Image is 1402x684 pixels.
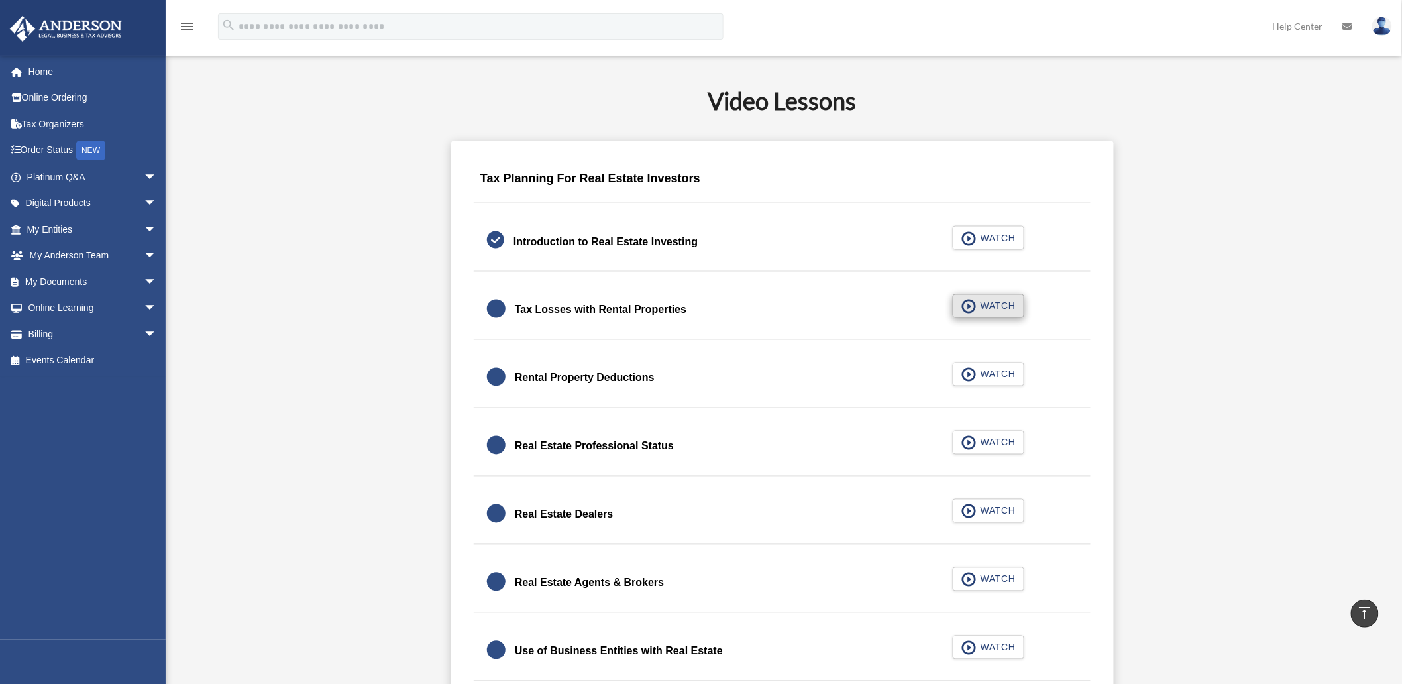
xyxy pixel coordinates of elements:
[9,111,177,137] a: Tax Organizers
[977,436,1016,449] span: WATCH
[515,437,674,456] div: Real Estate Professional Status
[1351,600,1379,628] a: vertical_align_top
[9,85,177,111] a: Online Ordering
[144,243,170,270] span: arrow_drop_down
[144,216,170,243] span: arrow_drop_down
[515,301,686,319] div: Tax Losses with Rental Properties
[179,23,195,34] a: menu
[9,164,177,190] a: Platinum Q&Aarrow_drop_down
[977,300,1016,313] span: WATCH
[9,190,177,217] a: Digital Productsarrow_drop_down
[953,363,1024,386] button: WATCH
[953,226,1024,250] button: WATCH
[487,226,1077,258] a: Introduction to Real Estate Investing WATCH
[1372,17,1392,36] img: User Pic
[179,19,195,34] i: menu
[487,499,1077,531] a: Real Estate Dealers WATCH
[953,567,1024,591] button: WATCH
[487,567,1077,599] a: Real Estate Agents & Brokers WATCH
[977,641,1016,654] span: WATCH
[953,636,1024,659] button: WATCH
[487,431,1077,463] a: Real Estate Professional Status WATCH
[977,573,1016,586] span: WATCH
[221,18,236,32] i: search
[144,295,170,322] span: arrow_drop_down
[9,295,177,321] a: Online Learningarrow_drop_down
[977,368,1016,381] span: WATCH
[144,190,170,217] span: arrow_drop_down
[9,137,177,164] a: Order StatusNEW
[9,347,177,374] a: Events Calendar
[144,268,170,296] span: arrow_drop_down
[953,431,1024,455] button: WATCH
[487,636,1077,667] a: Use of Business Entities with Real Estate WATCH
[9,321,177,347] a: Billingarrow_drop_down
[977,231,1016,245] span: WATCH
[953,294,1024,318] button: WATCH
[977,504,1016,518] span: WATCH
[515,369,655,388] div: Rental Property Deductions
[487,363,1077,394] a: Rental Property Deductions WATCH
[515,642,723,661] div: Use of Business Entities with Real Estate
[144,321,170,348] span: arrow_drop_down
[487,294,1077,326] a: Tax Losses with Rental Properties WATCH
[9,216,177,243] a: My Entitiesarrow_drop_down
[144,164,170,191] span: arrow_drop_down
[295,84,1269,117] h2: Video Lessons
[9,268,177,295] a: My Documentsarrow_drop_down
[513,233,698,251] div: Introduction to Real Estate Investing
[474,162,1091,203] div: Tax Planning For Real Estate Investors
[515,574,664,593] div: Real Estate Agents & Brokers
[76,141,105,160] div: NEW
[953,499,1024,523] button: WATCH
[1357,605,1373,621] i: vertical_align_top
[9,243,177,269] a: My Anderson Teamarrow_drop_down
[515,506,614,524] div: Real Estate Dealers
[9,58,177,85] a: Home
[6,16,126,42] img: Anderson Advisors Platinum Portal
